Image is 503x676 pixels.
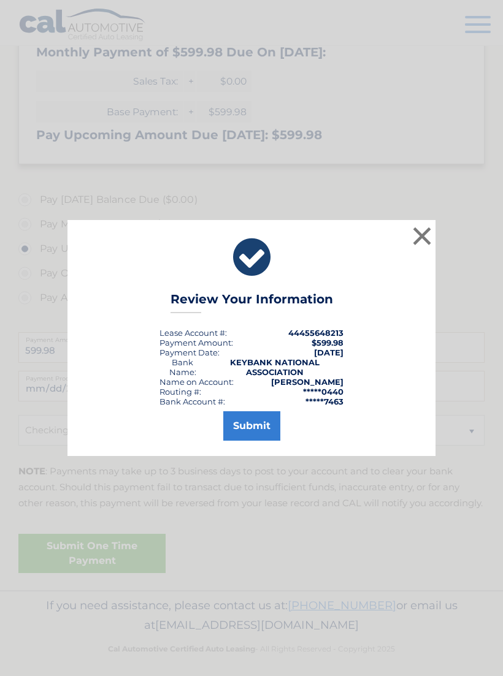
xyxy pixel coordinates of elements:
button: Submit [223,411,280,441]
h3: Review Your Information [171,292,333,313]
span: Payment Date [159,347,218,357]
div: Payment Amount: [159,338,233,347]
div: Routing #: [159,387,201,397]
div: Bank Name: [159,357,205,377]
span: [DATE] [314,347,344,357]
div: Name on Account: [159,377,234,387]
strong: 44455648213 [288,328,344,338]
div: Lease Account #: [159,328,227,338]
div: Bank Account #: [159,397,225,406]
div: : [159,347,220,357]
span: $599.98 [312,338,344,347]
strong: [PERSON_NAME] [271,377,344,387]
strong: KEYBANK NATIONAL ASSOCIATION [230,357,320,377]
button: × [410,224,434,248]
